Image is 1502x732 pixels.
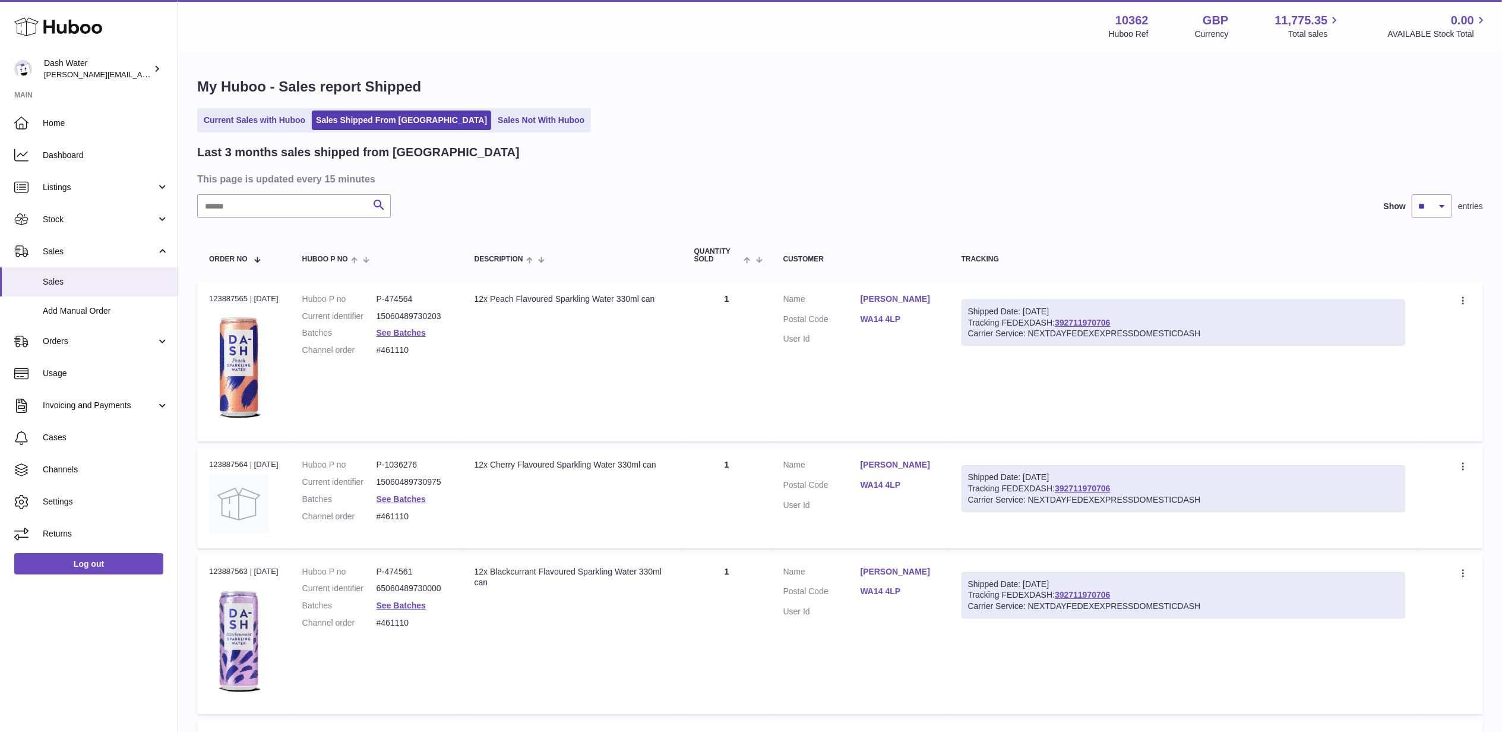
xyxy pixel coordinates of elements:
[377,477,451,488] dd: 15060489730975
[861,459,938,471] a: [PERSON_NAME]
[1055,484,1110,493] a: 392711970706
[14,60,32,78] img: james@dash-water.com
[1115,12,1149,29] strong: 10362
[1387,29,1488,40] span: AVAILABLE Stock Total
[43,432,169,443] span: Cases
[302,617,377,629] dt: Channel order
[783,459,861,474] dt: Name
[209,255,248,263] span: Order No
[377,566,451,578] dd: P-474561
[14,553,163,575] a: Log out
[43,400,156,411] span: Invoicing and Payments
[209,294,279,304] div: 123887565 | [DATE]
[783,606,861,617] dt: User Id
[377,511,451,522] dd: #461110
[968,494,1399,506] div: Carrier Service: NEXTDAYFEDEXEXPRESSDOMESTICDASH
[377,459,451,471] dd: P-1036276
[377,583,451,594] dd: 65060489730000
[43,305,169,317] span: Add Manual Order
[968,579,1399,590] div: Shipped Date: [DATE]
[209,308,268,427] img: 103621706197738.png
[494,111,589,130] a: Sales Not With Huboo
[43,464,169,475] span: Channels
[475,255,523,263] span: Description
[377,311,451,322] dd: 15060489730203
[43,246,156,257] span: Sales
[302,345,377,356] dt: Channel order
[783,566,861,580] dt: Name
[377,328,426,337] a: See Batches
[377,601,426,610] a: See Batches
[302,327,377,339] dt: Batches
[861,314,938,325] a: WA14 4LP
[783,294,861,308] dt: Name
[1275,12,1341,40] a: 11,775.35 Total sales
[962,465,1405,512] div: Tracking FEDEXDASH:
[861,566,938,578] a: [PERSON_NAME]
[302,566,377,578] dt: Huboo P no
[1384,201,1406,212] label: Show
[1109,29,1149,40] div: Huboo Ref
[962,255,1405,263] div: Tracking
[377,494,426,504] a: See Batches
[475,566,671,589] div: 12x Blackcurrant Flavoured Sparkling Water 330ml can
[861,479,938,491] a: WA14 4LP
[377,294,451,305] dd: P-474564
[200,111,309,130] a: Current Sales with Huboo
[43,214,156,225] span: Stock
[302,583,377,594] dt: Current identifier
[1275,12,1327,29] span: 11,775.35
[783,479,861,494] dt: Postal Code
[475,294,671,305] div: 12x Peach Flavoured Sparkling Water 330ml can
[209,580,268,699] img: 103621706197826.png
[1387,12,1488,40] a: 0.00 AVAILABLE Stock Total
[1288,29,1341,40] span: Total sales
[312,111,491,130] a: Sales Shipped From [GEOGRAPHIC_DATA]
[43,336,156,347] span: Orders
[968,601,1399,612] div: Carrier Service: NEXTDAYFEDEXEXPRESSDOMESTICDASH
[197,144,520,160] h2: Last 3 months sales shipped from [GEOGRAPHIC_DATA]
[43,276,169,288] span: Sales
[302,294,377,305] dt: Huboo P no
[783,586,861,600] dt: Postal Code
[209,566,279,577] div: 123887563 | [DATE]
[377,345,451,356] dd: #461110
[968,306,1399,317] div: Shipped Date: [DATE]
[197,172,1480,185] h3: This page is updated every 15 minutes
[302,311,377,322] dt: Current identifier
[783,500,861,511] dt: User Id
[302,600,377,611] dt: Batches
[43,118,169,129] span: Home
[962,299,1405,346] div: Tracking FEDEXDASH:
[44,70,238,79] span: [PERSON_NAME][EMAIL_ADDRESS][DOMAIN_NAME]
[1203,12,1228,29] strong: GBP
[302,477,377,488] dt: Current identifier
[44,58,151,80] div: Dash Water
[968,328,1399,339] div: Carrier Service: NEXTDAYFEDEXEXPRESSDOMESTICDASH
[43,496,169,507] span: Settings
[694,248,741,263] span: Quantity Sold
[783,314,861,328] dt: Postal Code
[302,255,348,263] span: Huboo P no
[1055,318,1110,327] a: 392711970706
[197,77,1483,96] h1: My Huboo - Sales report Shipped
[302,494,377,505] dt: Batches
[43,182,156,193] span: Listings
[475,459,671,471] div: 12x Cherry Flavoured Sparkling Water 330ml can
[1055,590,1110,600] a: 392711970706
[209,459,279,470] div: 123887564 | [DATE]
[783,333,861,345] dt: User Id
[682,554,771,714] td: 1
[682,447,771,548] td: 1
[1458,201,1483,212] span: entries
[682,282,771,441] td: 1
[302,511,377,522] dt: Channel order
[43,368,169,379] span: Usage
[43,150,169,161] span: Dashboard
[209,474,268,534] img: no-photo.jpg
[43,528,169,539] span: Returns
[302,459,377,471] dt: Huboo P no
[1451,12,1474,29] span: 0.00
[1195,29,1229,40] div: Currency
[962,572,1405,619] div: Tracking FEDEXDASH:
